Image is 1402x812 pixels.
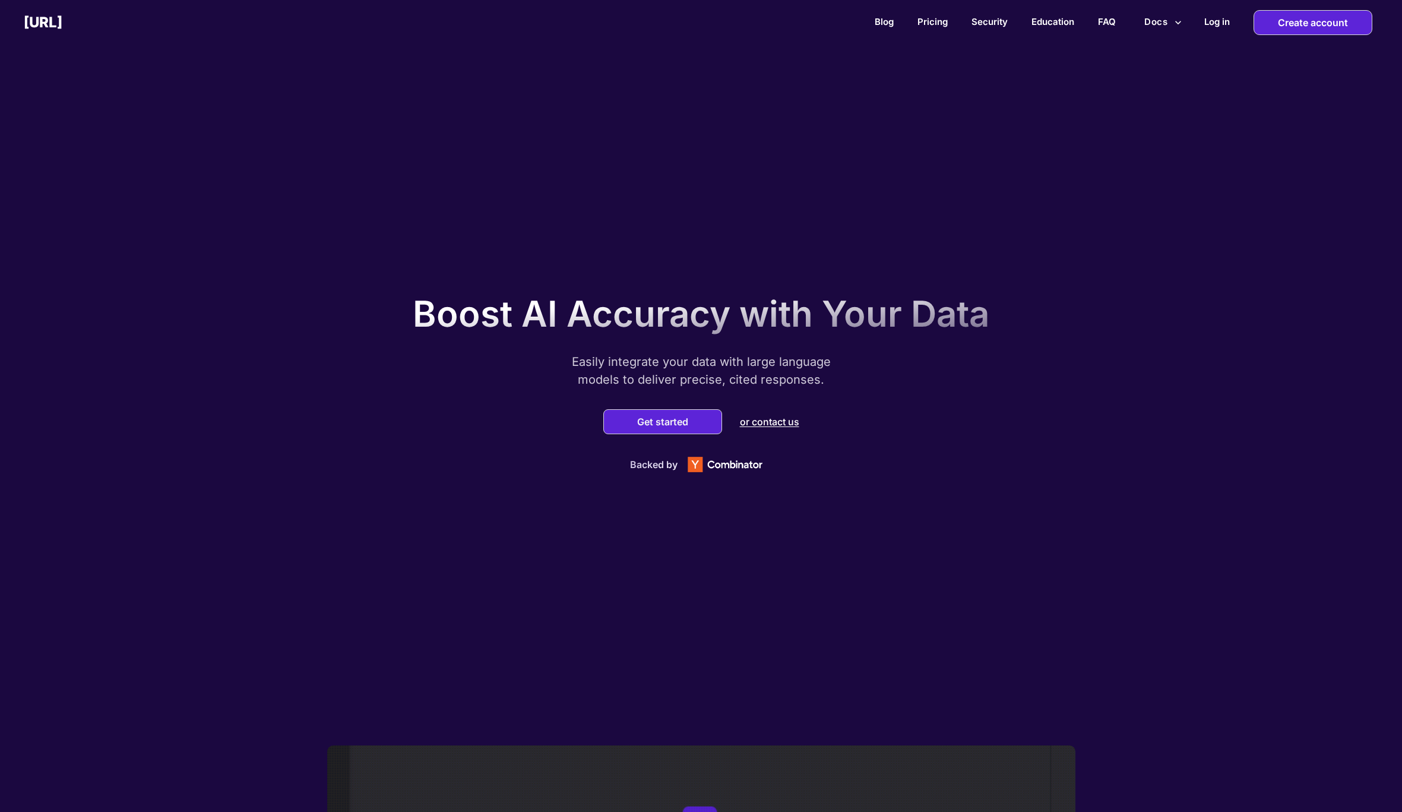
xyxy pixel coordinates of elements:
img: Y Combinator logo [678,450,773,479]
p: Boost AI Accuracy with Your Data [413,292,989,335]
a: Pricing [917,16,948,27]
h2: [URL] [24,14,62,31]
h2: Log in [1204,16,1230,27]
a: FAQ [1098,16,1116,27]
p: Easily integrate your data with large language models to deliver precise, cited responses. [553,353,850,388]
p: or contact us [740,416,799,428]
a: Security [971,16,1008,27]
a: Education [1031,16,1074,27]
a: Blog [875,16,894,27]
p: Create account [1278,11,1348,34]
button: more [1140,11,1186,33]
button: Get started [634,416,692,428]
p: Backed by [630,459,678,470]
